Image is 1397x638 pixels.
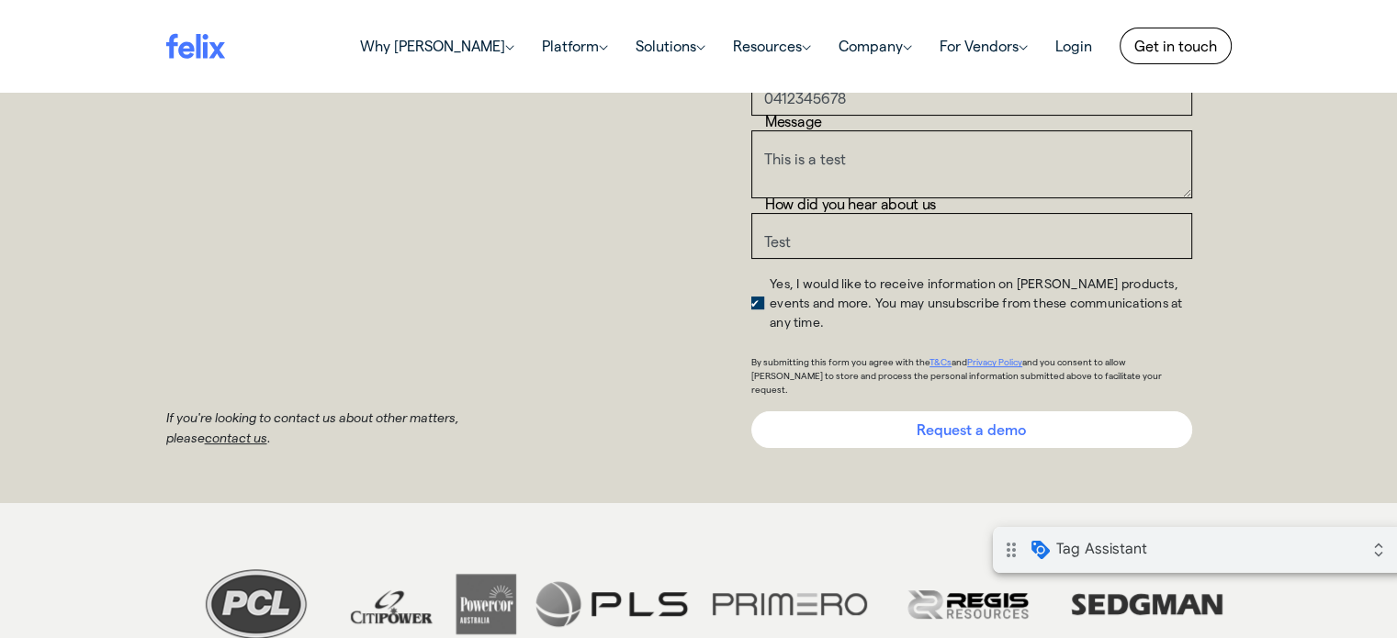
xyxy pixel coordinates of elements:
a: T&Cs [929,356,952,367]
span: Yes, I would like to receive information on [PERSON_NAME] products, events and more. You may unsu... [770,275,1182,330]
span: By submitting this form you agree with the [751,356,929,367]
a: Privacy Policy [967,356,1022,367]
a: contact us [205,430,267,445]
span: and [952,356,967,367]
p: If you're looking to contact us about other matters, please . [166,408,534,449]
a: Solutions [622,28,719,64]
textarea: This is a test [751,130,1192,198]
a: Get in touch [1120,28,1232,64]
i: Collapse debug badge [367,5,404,41]
a: Why [PERSON_NAME] [346,28,528,64]
img: felix logo [166,33,225,58]
a: Platform [528,28,622,64]
input: Request a demo [751,411,1192,448]
a: Resources [719,28,825,64]
a: Login [1042,28,1106,64]
a: Company [825,28,926,64]
a: For Vendors [926,28,1042,64]
span: and you consent to allow [PERSON_NAME] to store and process the personal information submitted ab... [751,356,1162,395]
span: Tag Assistant [63,12,154,30]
